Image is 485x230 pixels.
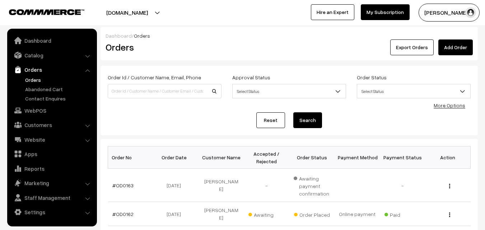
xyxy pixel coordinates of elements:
a: Dashboard [9,34,94,47]
a: Marketing [9,177,94,189]
a: Hire an Expert [311,4,354,20]
th: Payment Status [380,146,425,169]
a: Staff Management [9,191,94,204]
button: [PERSON_NAME] [419,4,480,22]
td: Online payment [335,202,380,226]
a: Customers [9,118,94,131]
a: Reset [256,112,285,128]
img: Menu [449,184,450,188]
span: Select Status [357,85,470,98]
img: Menu [449,212,450,217]
label: Order Id / Customer Name, Email, Phone [108,74,201,81]
a: Catalog [9,49,94,62]
td: - [244,169,289,202]
a: Contact Enquires [23,95,94,102]
th: Accepted / Rejected [244,146,289,169]
button: [DOMAIN_NAME] [81,4,173,22]
span: Select Status [232,84,346,98]
a: Apps [9,147,94,160]
button: Export Orders [390,39,434,55]
td: [PERSON_NAME] [199,202,244,226]
div: / [106,32,473,39]
th: Order Date [153,146,199,169]
input: Order Id / Customer Name / Customer Email / Customer Phone [108,84,221,98]
img: COMMMERCE [9,9,84,15]
a: COMMMERCE [9,7,72,16]
a: Website [9,133,94,146]
a: Add Order [438,39,473,55]
label: Approval Status [232,74,270,81]
td: [DATE] [153,169,199,202]
h2: Orders [106,42,221,53]
a: Dashboard [106,33,132,39]
th: Action [425,146,470,169]
span: Orders [134,33,150,39]
td: [PERSON_NAME] [199,169,244,202]
a: Orders [9,63,94,76]
span: Awaiting [248,209,284,219]
a: Orders [23,76,94,84]
a: Abandoned Cart [23,85,94,93]
a: WebPOS [9,104,94,117]
span: Select Status [357,84,471,98]
a: #OD0163 [112,182,134,188]
a: Settings [9,206,94,219]
span: Order Placed [294,209,330,219]
a: #OD0162 [112,211,134,217]
span: Select Status [233,85,346,98]
th: Customer Name [199,146,244,169]
th: Payment Method [335,146,380,169]
a: More Options [434,102,465,108]
span: Awaiting payment confirmation [294,173,330,197]
img: user [465,7,476,18]
td: - [380,169,425,202]
button: Search [293,112,322,128]
span: Paid [384,209,420,219]
a: Reports [9,162,94,175]
a: My Subscription [361,4,410,20]
label: Order Status [357,74,387,81]
th: Order Status [289,146,335,169]
th: Order No [108,146,153,169]
td: [DATE] [153,202,199,226]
